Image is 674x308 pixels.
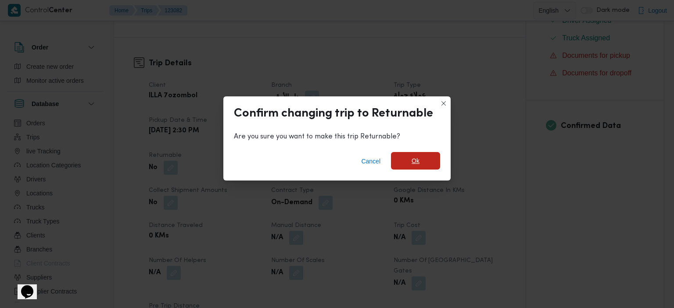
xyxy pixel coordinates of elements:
[438,98,449,109] button: Closes this modal window
[358,152,384,170] button: Cancel
[391,152,440,170] button: Ok
[9,273,37,299] iframe: chat widget
[412,156,419,166] span: Ok
[234,131,440,142] div: Are you sure you want to make this trip Returnable?
[361,156,380,166] span: Cancel
[234,107,433,121] div: Confirm changing trip to Returnable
